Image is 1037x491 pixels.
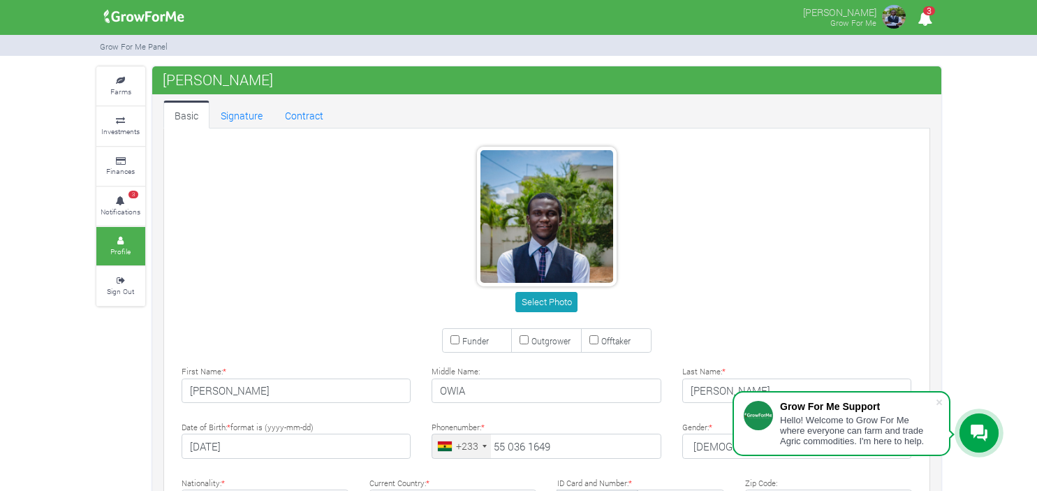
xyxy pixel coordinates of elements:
p: [PERSON_NAME] [803,3,876,20]
label: Phonenumber: [432,422,485,434]
label: Zip Code: [745,478,777,490]
small: Grow For Me [830,17,876,28]
input: First Name [182,379,411,404]
label: Date of Birth: format is (yyyy-mm-dd) [182,422,314,434]
i: Notifications [911,3,939,34]
a: 3 [911,13,939,27]
small: Funder [462,335,489,346]
a: Sign Out [96,267,145,305]
input: Type Date of Birth (YYYY-MM-DD) [182,434,411,459]
a: Signature [209,101,274,129]
a: Basic [163,101,209,129]
input: Middle Name [432,379,661,404]
label: Middle Name: [432,366,480,378]
input: Last Name [682,379,912,404]
small: Investments [101,126,140,136]
small: Finances [106,166,135,176]
small: Grow For Me Panel [100,41,168,52]
input: Phone Number [432,434,661,459]
a: 3 Notifications [96,187,145,226]
input: Offtaker [589,335,598,344]
small: Offtaker [601,335,631,346]
div: +233 [456,439,478,453]
label: Current Country: [369,478,429,490]
img: growforme image [99,3,189,31]
div: Ghana (Gaana): +233 [432,434,491,458]
button: Select Photo [515,292,578,312]
small: Profile [110,247,131,256]
a: Contract [274,101,334,129]
span: 3 [128,191,138,199]
label: ID Card and Number: [557,478,632,490]
a: Farms [96,67,145,105]
label: Gender: [682,422,712,434]
label: First Name: [182,366,226,378]
label: Nationality: [182,478,225,490]
small: Farms [110,87,131,96]
div: Hello! Welcome to Grow For Me where everyone can farm and trade Agric commodities. I'm here to help. [780,415,935,446]
input: Funder [450,335,459,344]
label: Last Name: [682,366,726,378]
div: Grow For Me Support [780,401,935,412]
img: growforme image [880,3,908,31]
input: Outgrower [520,335,529,344]
small: Outgrower [531,335,571,346]
small: Notifications [101,207,140,217]
span: [PERSON_NAME] [159,66,277,94]
a: Finances [96,147,145,186]
a: Investments [96,107,145,145]
span: 3 [923,6,935,15]
a: Profile [96,227,145,265]
small: Sign Out [107,286,134,296]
